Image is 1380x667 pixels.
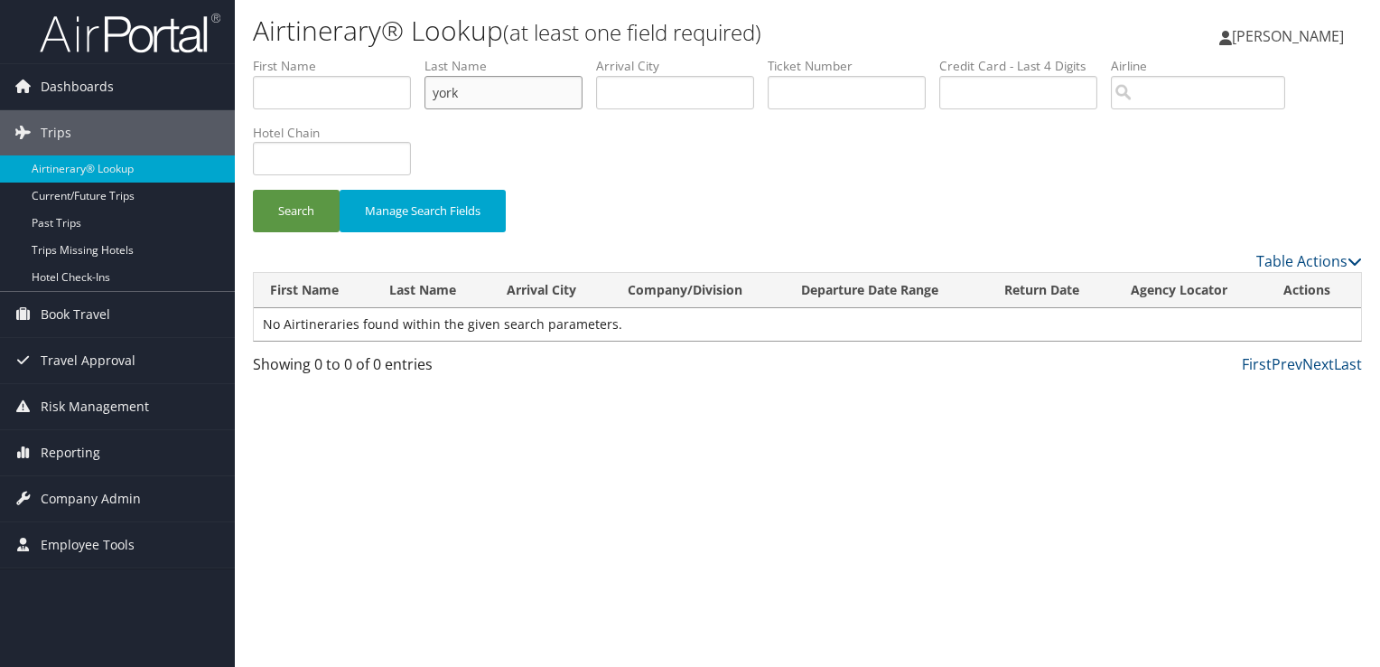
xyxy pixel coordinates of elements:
[1114,273,1267,308] th: Agency Locator: activate to sort column ascending
[41,292,110,337] span: Book Travel
[253,190,340,232] button: Search
[253,12,993,50] h1: Airtinerary® Lookup
[988,273,1115,308] th: Return Date: activate to sort column ascending
[41,110,71,155] span: Trips
[41,338,135,383] span: Travel Approval
[253,353,510,384] div: Showing 0 to 0 of 0 entries
[1219,9,1362,63] a: [PERSON_NAME]
[1232,26,1344,46] span: [PERSON_NAME]
[1111,57,1299,75] label: Airline
[41,384,149,429] span: Risk Management
[253,57,424,75] label: First Name
[1334,354,1362,374] a: Last
[41,64,114,109] span: Dashboards
[41,476,141,521] span: Company Admin
[1256,251,1362,271] a: Table Actions
[768,57,939,75] label: Ticket Number
[596,57,768,75] label: Arrival City
[1272,354,1302,374] a: Prev
[503,17,761,47] small: (at least one field required)
[939,57,1111,75] label: Credit Card - Last 4 Digits
[254,308,1361,341] td: No Airtineraries found within the given search parameters.
[611,273,786,308] th: Company/Division
[254,273,373,308] th: First Name: activate to sort column ascending
[1242,354,1272,374] a: First
[41,522,135,568] span: Employee Tools
[253,124,424,142] label: Hotel Chain
[424,57,596,75] label: Last Name
[340,190,506,232] button: Manage Search Fields
[40,12,220,54] img: airportal-logo.png
[1302,354,1334,374] a: Next
[1267,273,1361,308] th: Actions
[785,273,987,308] th: Departure Date Range: activate to sort column ascending
[373,273,490,308] th: Last Name: activate to sort column ascending
[41,430,100,475] span: Reporting
[490,273,611,308] th: Arrival City: activate to sort column ascending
